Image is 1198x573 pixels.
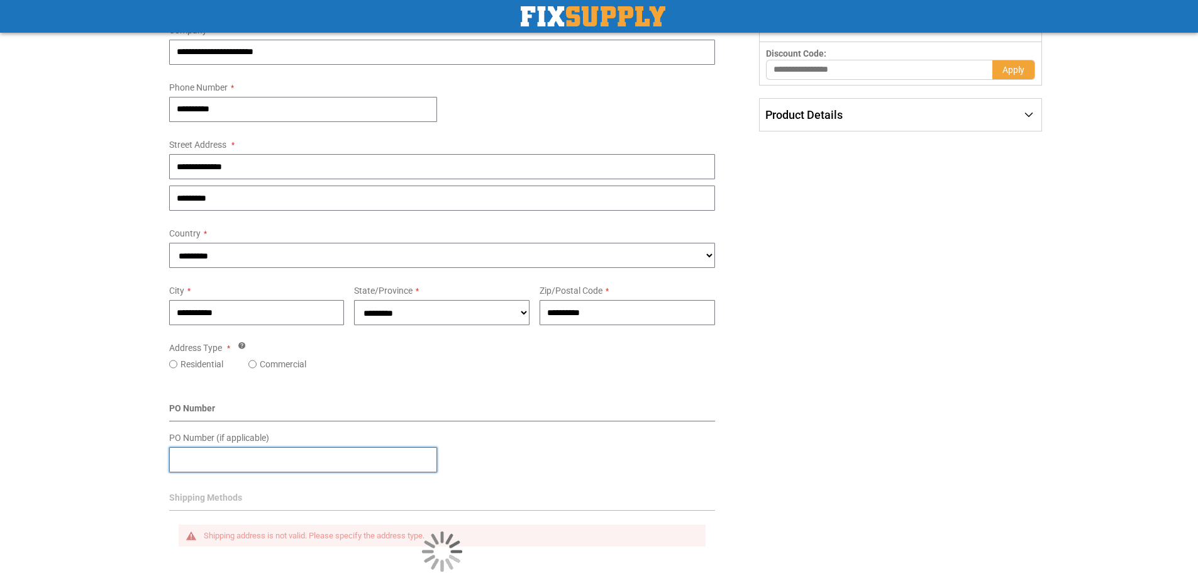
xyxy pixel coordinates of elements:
span: PO Number (if applicable) [169,433,269,443]
div: PO Number [169,402,716,421]
span: Product Details [765,108,843,121]
a: store logo [521,6,665,26]
label: Residential [180,358,223,370]
button: Apply [992,60,1035,80]
span: Street Address [169,140,226,150]
span: Apply [1002,65,1024,75]
span: Zip/Postal Code [540,286,602,296]
img: Loading... [422,531,462,572]
img: Fix Industrial Supply [521,6,665,26]
label: Commercial [260,358,306,370]
span: State/Province [354,286,413,296]
span: Company [169,25,207,35]
span: Phone Number [169,82,228,92]
span: City [169,286,184,296]
span: Discount Code: [766,48,826,58]
span: Country [169,228,201,238]
span: Address Type [169,343,222,353]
